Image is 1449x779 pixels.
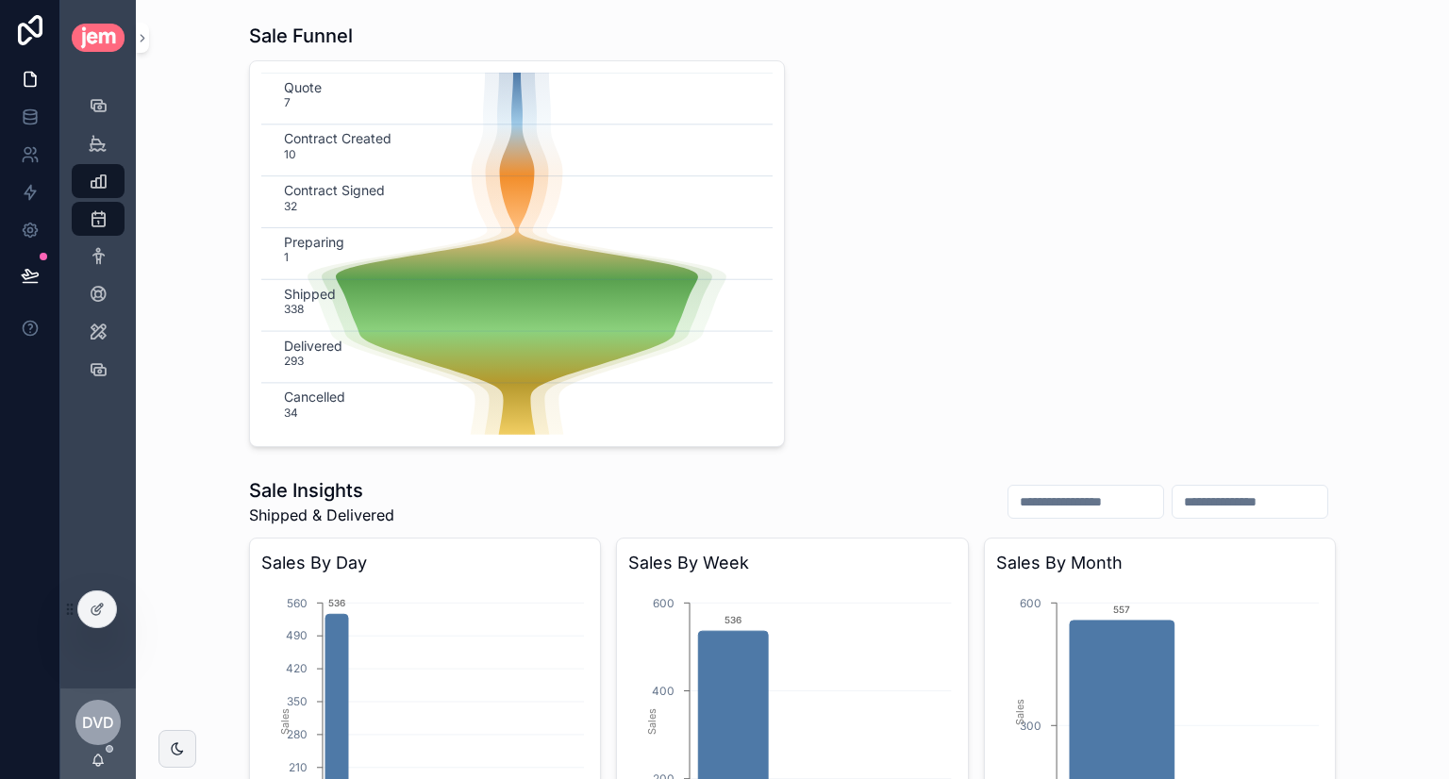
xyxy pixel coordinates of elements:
text: Preparing [284,234,344,251]
h1: Sale Insights [249,477,394,504]
span: Shipped & Delivered [249,504,394,526]
text: Quote [284,79,322,95]
text: 32 [284,199,297,213]
tspan: Sales [1013,699,1026,725]
tspan: 400 [652,684,675,698]
text: 7 [284,95,291,109]
tspan: 600 [1020,596,1041,610]
tspan: 210 [289,760,308,774]
h3: Sales By Week [628,550,956,576]
tspan: 300 [1020,719,1041,733]
text: Delivered [284,338,342,354]
h1: Sale Funnel [249,23,353,49]
text: 10 [284,147,296,161]
h3: Sales By Day [261,550,589,576]
text: Contract Created [284,130,391,146]
div: scrollable content [60,75,136,411]
text: 34 [284,406,298,420]
text: Shipped [284,286,336,302]
text: Cancelled [284,389,345,406]
tspan: Sales [645,708,658,735]
text: 293 [284,354,304,368]
tspan: 420 [286,661,308,675]
tspan: 280 [287,727,308,741]
h3: Sales By Month [996,550,1324,576]
tspan: 490 [286,629,308,643]
tspan: 560 [287,596,308,610]
img: App logo [72,24,125,51]
text: 338 [284,302,304,316]
text: 557 [1113,604,1130,615]
tspan: 350 [287,694,308,708]
text: 1 [284,251,289,265]
text: 536 [725,614,742,625]
tspan: 600 [653,596,675,610]
tspan: Sales [278,708,291,735]
span: Dvd [82,711,114,734]
text: Contract Signed [284,182,385,199]
text: 536 [328,597,345,608]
